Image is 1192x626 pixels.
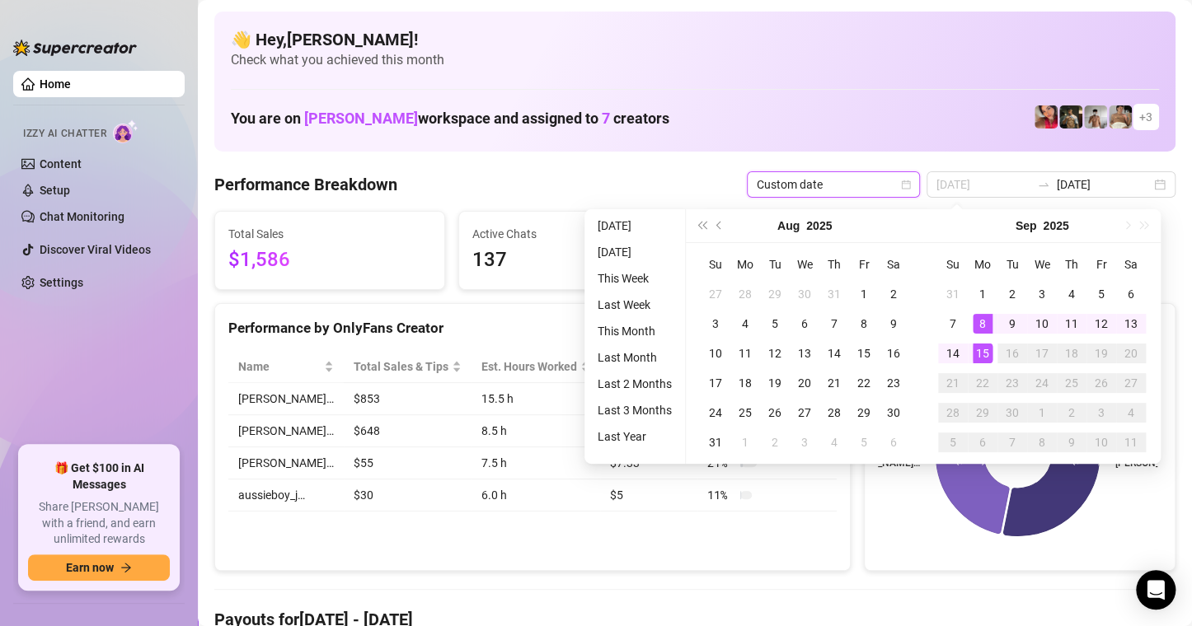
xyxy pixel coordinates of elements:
td: 2025-08-25 [730,398,760,427]
div: 27 [795,403,814,423]
td: 2025-10-11 [1116,427,1146,457]
td: 2025-08-21 [819,368,849,398]
td: 2025-08-23 [879,368,908,398]
li: Last Year [591,427,678,446]
a: Settings [40,276,83,289]
div: 30 [1002,403,1022,423]
h1: You are on workspace and assigned to creators [231,110,669,128]
div: 12 [1091,314,1111,334]
li: Last 3 Months [591,400,678,420]
td: 2025-08-20 [790,368,819,398]
div: 1 [1032,403,1052,423]
td: [PERSON_NAME]… [228,415,344,447]
td: 8.5 h [472,415,600,447]
td: 2025-09-13 [1116,309,1146,339]
button: Previous month (PageUp) [711,209,729,242]
img: Tony [1059,105,1082,128]
div: 15 [973,343,993,363]
div: 9 [884,314,903,334]
td: 2025-10-07 [997,427,1027,457]
td: 2025-08-29 [849,398,879,427]
td: 2025-09-08 [968,309,997,339]
td: 7.5 h [472,447,600,479]
td: 2025-09-14 [938,339,968,368]
div: 1 [735,432,755,452]
div: 5 [943,432,963,452]
div: 23 [884,373,903,393]
img: Aussieboy_jfree [1109,105,1132,128]
td: 2025-09-26 [1086,368,1116,398]
li: [DATE] [591,216,678,236]
th: We [790,250,819,279]
td: 2025-10-03 [1086,398,1116,427]
td: 2025-09-24 [1027,368,1057,398]
span: Share [PERSON_NAME] with a friend, and earn unlimited rewards [28,499,170,548]
li: Last 2 Months [591,374,678,394]
div: 10 [1091,432,1111,452]
th: Name [228,351,344,383]
th: Sa [1116,250,1146,279]
td: 2025-10-01 [1027,398,1057,427]
div: 26 [765,403,785,423]
td: 2025-10-04 [1116,398,1146,427]
div: 24 [706,403,725,423]
td: 2025-08-15 [849,339,879,368]
td: 2025-09-17 [1027,339,1057,368]
td: 2025-09-05 [849,427,879,457]
div: 9 [1002,314,1022,334]
div: 18 [1062,343,1082,363]
td: 2025-09-19 [1086,339,1116,368]
td: 2025-09-10 [1027,309,1057,339]
div: 2 [765,432,785,452]
td: 2025-10-05 [938,427,968,457]
div: 29 [854,403,874,423]
td: 2025-08-05 [760,309,790,339]
td: 2025-07-30 [790,279,819,309]
span: 11 % [707,486,734,504]
td: 2025-10-06 [968,427,997,457]
td: 2025-08-16 [879,339,908,368]
li: [DATE] [591,242,678,262]
span: [PERSON_NAME] [304,110,418,127]
div: 3 [1091,403,1111,423]
td: 2025-10-09 [1057,427,1086,457]
span: calendar [901,180,911,189]
td: 2025-09-03 [790,427,819,457]
div: 31 [706,432,725,452]
div: 2 [1062,403,1082,423]
div: 3 [795,432,814,452]
button: Earn nowarrow-right [28,554,170,581]
td: 2025-09-15 [968,339,997,368]
td: 2025-08-18 [730,368,760,398]
div: 6 [795,314,814,334]
td: $55 [344,447,472,479]
div: 7 [943,314,963,334]
div: 24 [1032,373,1052,393]
th: Fr [1086,250,1116,279]
td: 2025-08-30 [879,398,908,427]
td: 2025-08-17 [701,368,730,398]
div: 6 [884,432,903,452]
td: 2025-09-03 [1027,279,1057,309]
span: arrow-right [120,562,132,573]
span: Total Sales & Tips [354,357,448,376]
td: $7.33 [600,447,697,479]
td: 2025-08-27 [790,398,819,427]
th: Tu [997,250,1027,279]
th: Th [819,250,849,279]
td: 2025-09-05 [1086,279,1116,309]
td: [PERSON_NAME]… [228,447,344,479]
div: 17 [706,373,725,393]
th: Tu [760,250,790,279]
div: 8 [973,314,993,334]
td: 2025-09-25 [1057,368,1086,398]
input: Start date [936,175,1030,194]
span: Total Sales [228,225,431,243]
div: Performance by OnlyFans Creator [228,317,837,339]
th: Total Sales & Tips [344,351,472,383]
img: Vanessa [1035,105,1058,128]
div: 1 [973,284,993,304]
div: 11 [1062,314,1082,334]
div: 4 [1121,403,1141,423]
td: 2025-08-10 [701,339,730,368]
